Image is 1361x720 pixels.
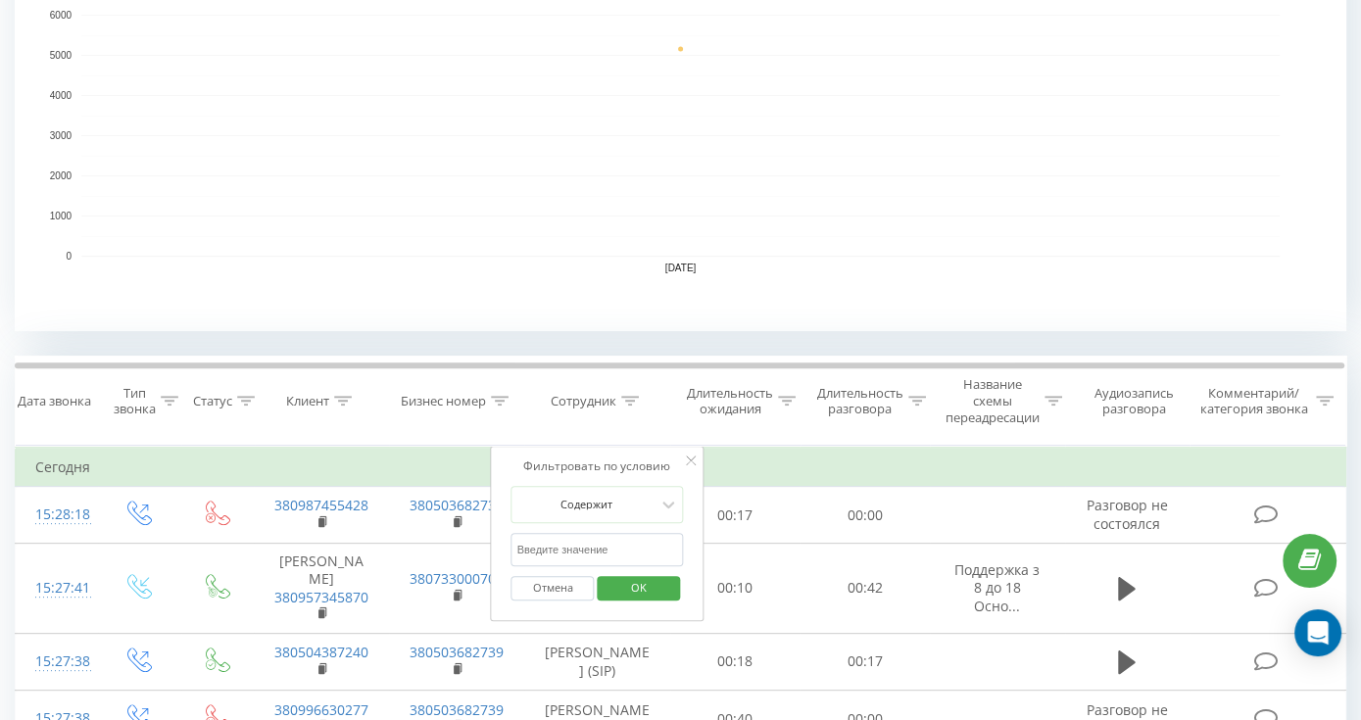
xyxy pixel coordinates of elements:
td: 00:17 [670,487,801,544]
div: Статус [193,393,232,409]
td: [PERSON_NAME] [254,544,389,634]
div: Тип звонка [114,385,156,418]
div: Дата звонка [18,393,91,409]
text: 1000 [50,211,73,221]
a: 380504387240 [274,643,368,661]
td: Сегодня [16,448,1346,487]
text: 2000 [50,170,73,181]
text: 5000 [50,50,73,61]
div: Клиент [286,393,329,409]
a: 380996630277 [274,700,368,719]
div: Комментарий/категория звонка [1196,385,1311,418]
div: Фильтровать по условию [511,456,684,476]
div: Сотрудник [551,393,616,409]
button: Отмена [511,576,595,600]
td: 00:18 [670,633,801,690]
div: 15:27:38 [35,643,78,681]
text: 6000 [50,10,73,21]
button: OK [597,576,680,600]
td: [PERSON_NAME] (SIP) [524,633,669,690]
text: 3000 [50,130,73,141]
div: Бизнес номер [401,393,486,409]
div: Аудиозапись разговора [1083,385,1185,418]
td: 00:17 [800,633,930,690]
a: 380957345870 [274,588,368,606]
span: Разговор не состоялся [1087,496,1168,532]
td: 00:10 [670,544,801,634]
div: Длительность разговора [817,385,903,418]
input: Введите значение [511,533,684,567]
div: Длительность ожидания [687,385,773,418]
text: 4000 [50,90,73,101]
a: 380733000707 [410,569,504,588]
a: 380503682739 [410,700,504,719]
td: 00:00 [800,487,930,544]
div: 15:28:18 [35,496,78,534]
text: 0 [66,251,72,262]
div: Open Intercom Messenger [1294,609,1341,656]
text: [DATE] [665,263,697,273]
a: 380503682739 [410,643,504,661]
span: OK [611,572,666,602]
a: 380503682739 [410,496,504,514]
div: Название схемы переадресации [946,376,1040,426]
div: 15:27:41 [35,569,78,607]
a: 380987455428 [274,496,368,514]
span: Поддержка з 8 до 18 Осно... [954,560,1040,614]
td: 00:42 [800,544,930,634]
